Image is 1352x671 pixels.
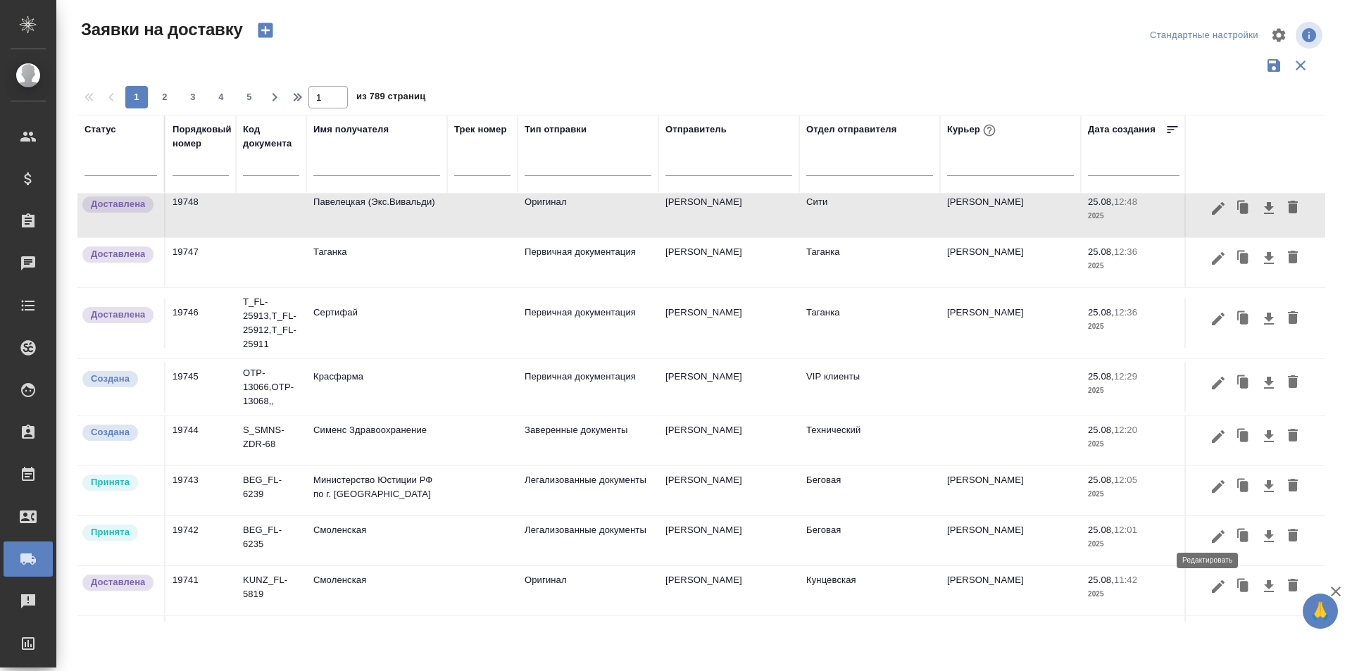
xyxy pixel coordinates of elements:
td: OTP-13066,OTP-13068,, [236,359,306,415]
td: T_FL-25913,T_FL-25912,T_FL-25911 [236,288,306,358]
button: Скачать [1257,370,1281,396]
td: [PERSON_NAME] [940,188,1081,237]
td: Смоленская [306,516,447,565]
td: Сертифай [306,299,447,348]
div: Отправитель [665,123,727,137]
p: 25.08, [1088,246,1114,257]
div: Курьер назначен [81,473,157,492]
td: Беговая [799,466,940,515]
div: Новая заявка, еще не передана в работу [81,370,157,389]
td: 19740 [165,616,236,665]
button: Редактировать [1206,573,1230,600]
td: Первичная документация [518,299,658,348]
td: Смоленская [306,566,447,615]
div: Тип отправки [525,123,587,137]
button: Удалить [1281,523,1305,550]
p: 2025 [1088,384,1179,398]
td: Таганка [799,616,940,665]
span: из 789 страниц [356,88,425,108]
button: 3 [182,86,204,108]
p: 25.08, [1088,371,1114,382]
td: Кунцевская [799,566,940,615]
td: 19744 [165,416,236,465]
p: Доставлена [91,308,145,322]
p: 2025 [1088,320,1179,334]
button: Удалить [1281,306,1305,332]
button: Редактировать [1206,423,1230,450]
td: Таганка [799,299,940,348]
span: Посмотреть информацию [1296,22,1325,49]
div: Отдел отправителя [806,123,896,137]
td: Технический [799,416,940,465]
td: Заверенные документы [518,416,658,465]
p: 12:36 [1114,307,1137,318]
td: BEG_FL-6239 [236,466,306,515]
button: Клонировать [1230,245,1257,272]
div: Документы доставлены, фактическая дата доставки проставиться автоматически [81,573,157,592]
span: 5 [238,90,261,104]
td: [PERSON_NAME] [658,238,799,287]
div: split button [1146,25,1262,46]
td: [PERSON_NAME] [658,363,799,412]
td: 19746 [165,299,236,348]
p: 2025 [1088,437,1179,451]
td: [PERSON_NAME] [658,416,799,465]
td: Таганка [799,238,940,287]
p: 12:29 [1114,371,1137,382]
button: Скачать [1257,573,1281,600]
div: Статус [84,123,116,137]
button: Удалить [1281,195,1305,222]
button: Редактировать [1206,370,1230,396]
button: Скачать [1257,473,1281,500]
button: Скачать [1257,306,1281,332]
button: Клонировать [1230,573,1257,600]
p: 12:36 [1114,246,1137,257]
td: Первичная документация [518,616,658,665]
td: Таганка [306,238,447,287]
button: Скачать [1257,423,1281,450]
p: 12:48 [1114,196,1137,207]
div: Новая заявка, еще не передана в работу [81,423,157,442]
td: Первичная документация [518,238,658,287]
div: Трек номер [454,123,507,137]
td: Первичная документация [518,363,658,412]
p: 2025 [1088,587,1179,601]
button: Удалить [1281,245,1305,272]
td: 19741 [165,566,236,615]
p: 12:20 [1114,425,1137,435]
td: Легализованные документы [518,466,658,515]
td: VIP клиенты [799,363,940,412]
button: 2 [154,86,176,108]
p: 11:42 [1114,575,1137,585]
div: Документы доставлены, фактическая дата доставки проставиться автоматически [81,306,157,325]
td: Легализованные документы [518,516,658,565]
td: BEG_FL-6235 [236,516,306,565]
p: 25.08, [1088,307,1114,318]
td: Оригинал [518,188,658,237]
td: [PERSON_NAME] [658,616,799,665]
td: [PERSON_NAME] [940,566,1081,615]
td: 19747 [165,238,236,287]
td: [PERSON_NAME] [940,238,1081,287]
button: 🙏 [1303,594,1338,629]
td: 19742 [165,516,236,565]
td: [PERSON_NAME] [658,188,799,237]
td: [PERSON_NAME] [658,466,799,515]
button: Клонировать [1230,423,1257,450]
div: Курьер [947,121,999,139]
p: Принята [91,475,130,489]
button: Клонировать [1230,473,1257,500]
span: Настроить таблицу [1262,18,1296,52]
button: Скачать [1257,523,1281,550]
p: Создана [91,425,130,439]
td: 19743 [165,466,236,515]
button: Удалить [1281,370,1305,396]
td: Таганка [306,616,447,665]
td: Сименс Здравоохранение [306,416,447,465]
span: 2 [154,90,176,104]
p: Доставлена [91,575,145,589]
button: Клонировать [1230,195,1257,222]
p: 25.08, [1088,475,1114,485]
button: Сбросить фильтры [1287,52,1314,79]
td: 19748 [165,188,236,237]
